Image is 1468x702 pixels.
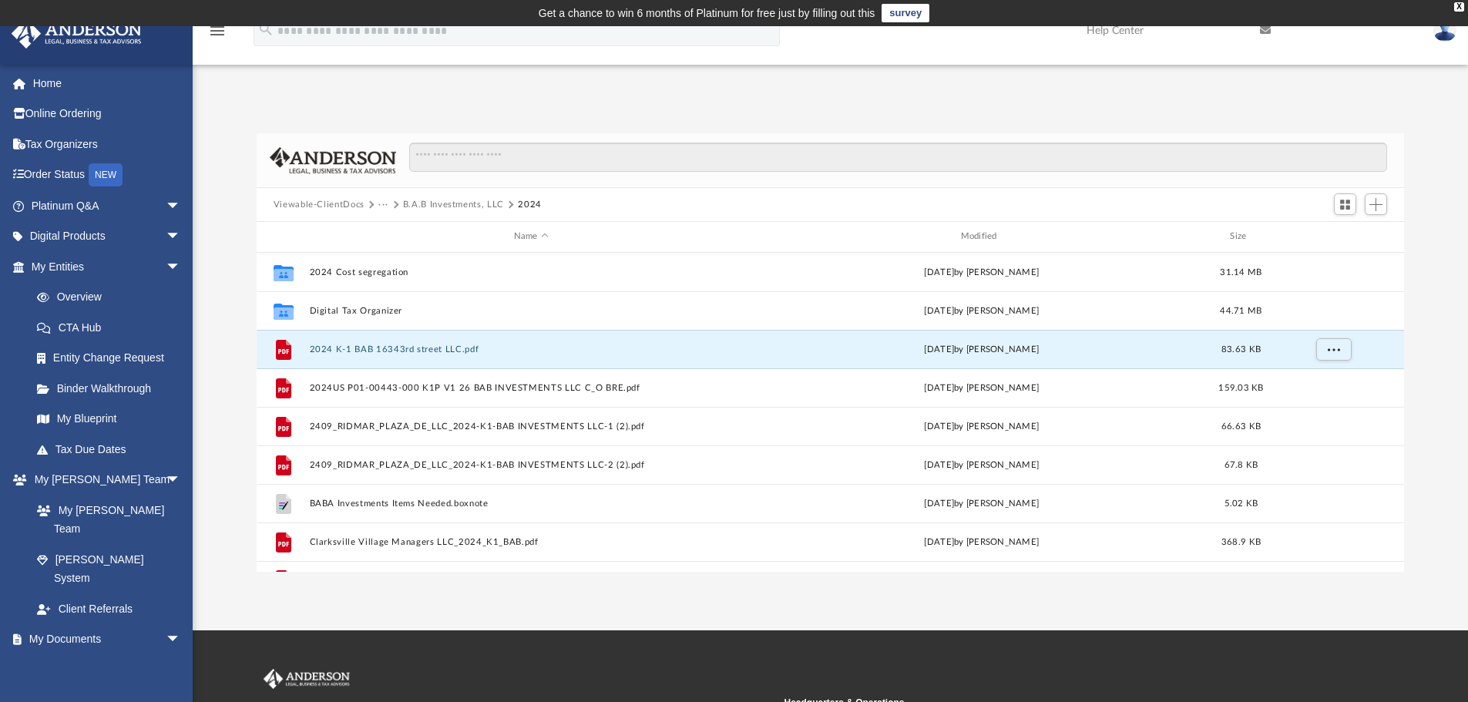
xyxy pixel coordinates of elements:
[22,373,204,404] a: Binder Walkthrough
[22,312,204,343] a: CTA Hub
[1433,19,1456,42] img: User Pic
[89,163,123,186] div: NEW
[309,306,753,316] button: Digital Tax Organizer
[309,499,753,509] button: BABA Investments Items Needed.boxnote
[1221,422,1261,430] span: 66.63 KB
[1454,2,1464,12] div: close
[22,544,197,593] a: [PERSON_NAME] System
[1334,193,1357,215] button: Switch to Grid View
[22,282,204,313] a: Overview
[518,198,542,212] button: 2024
[1315,338,1351,361] button: More options
[760,304,1204,317] div: [DATE] by [PERSON_NAME]
[11,99,204,129] a: Online Ordering
[208,29,227,40] a: menu
[166,190,197,222] span: arrow_drop_down
[22,495,189,544] a: My [PERSON_NAME] Team
[309,422,753,432] button: 2409_RIDMAR_PLAZA_DE_LLC_2024-K1-BAB INVESTMENTS LLC-1 (2).pdf
[166,624,197,656] span: arrow_drop_down
[274,198,364,212] button: Viewable-ClientDocs
[260,669,353,689] img: Anderson Advisors Platinum Portal
[11,68,204,99] a: Home
[22,404,197,435] a: My Blueprint
[166,465,197,496] span: arrow_drop_down
[760,496,1204,510] div: [DATE] by [PERSON_NAME]
[264,230,302,244] div: id
[1278,230,1386,244] div: id
[403,198,504,212] button: B.A.B Investments, LLC
[166,251,197,283] span: arrow_drop_down
[22,343,204,374] a: Entity Change Request
[22,434,204,465] a: Tax Due Dates
[760,458,1204,472] div: [DATE] by [PERSON_NAME]
[1365,193,1388,215] button: Add
[7,18,146,49] img: Anderson Advisors Platinum Portal
[1220,306,1261,314] span: 44.71 MB
[882,4,929,22] a: survey
[257,21,274,38] i: search
[308,230,752,244] div: Name
[760,381,1204,395] div: by [PERSON_NAME]
[759,230,1203,244] div: Modified
[1221,537,1261,546] span: 368.9 KB
[309,344,753,354] button: 2024 K-1 BAB 16343rd street LLC.pdf
[1221,344,1261,353] span: 83.63 KB
[11,129,204,160] a: Tax Organizers
[760,265,1204,279] div: [DATE] by [PERSON_NAME]
[924,537,954,546] span: [DATE]
[208,22,227,40] i: menu
[22,593,197,624] a: Client Referrals
[378,198,388,212] button: ···
[760,535,1204,549] div: by [PERSON_NAME]
[1224,460,1258,469] span: 67.8 KB
[760,342,1204,356] div: [DATE] by [PERSON_NAME]
[1210,230,1271,244] div: Size
[11,190,204,221] a: Platinum Q&Aarrow_drop_down
[11,160,204,191] a: Order StatusNEW
[1218,383,1263,391] span: 159.03 KB
[309,267,753,277] button: 2024 Cost segregation
[257,253,1405,572] div: grid
[11,221,204,252] a: Digital Productsarrow_drop_down
[924,383,954,391] span: [DATE]
[166,221,197,253] span: arrow_drop_down
[1220,267,1261,276] span: 31.14 MB
[11,624,197,655] a: My Documentsarrow_drop_down
[760,419,1204,433] div: [DATE] by [PERSON_NAME]
[539,4,875,22] div: Get a chance to win 6 months of Platinum for free just by filling out this
[309,537,753,547] button: Clarksville Village Managers LLC_2024_K1_BAB.pdf
[409,143,1387,172] input: Search files and folders
[11,465,197,495] a: My [PERSON_NAME] Teamarrow_drop_down
[1224,499,1258,507] span: 5.02 KB
[11,251,204,282] a: My Entitiesarrow_drop_down
[309,460,753,470] button: 2409_RIDMAR_PLAZA_DE_LLC_2024-K1-BAB INVESTMENTS LLC-2 (2).pdf
[309,383,753,393] button: 2024US P01-00443-000 K1P V1 26 BAB INVESTMENTS LLC C_O BRE.pdf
